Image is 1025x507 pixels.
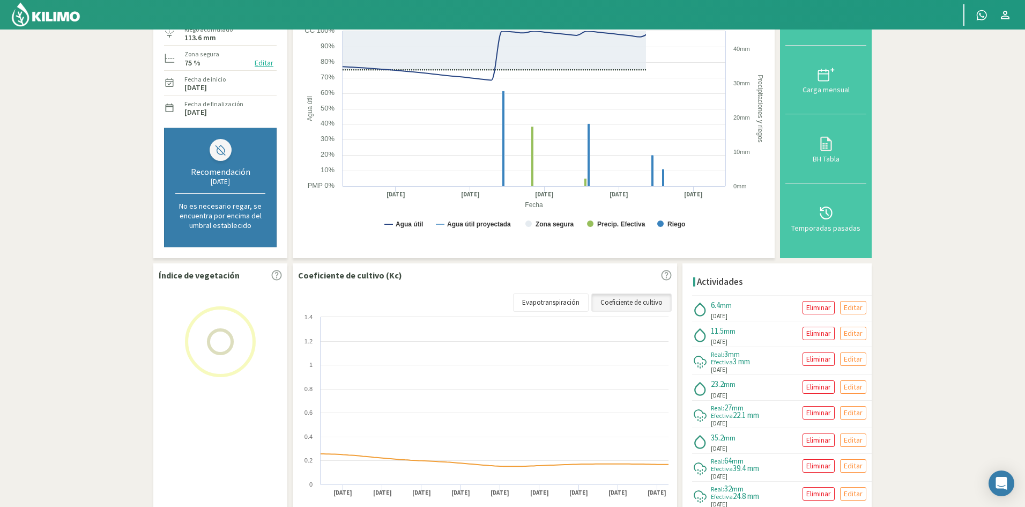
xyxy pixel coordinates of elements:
div: BH Tabla [789,155,863,163]
span: Real: [711,457,724,465]
button: Eliminar [803,301,835,314]
text: [DATE] [412,489,431,497]
span: mm [724,379,736,389]
text: [DATE] [461,190,480,199]
span: mm [732,403,744,413]
div: [DATE] [175,177,265,186]
button: Eliminar [803,380,835,394]
text: 0.4 [304,433,313,440]
span: Efectiva [711,465,733,473]
p: Editar [844,488,863,500]
text: 10mm [733,149,750,155]
span: Efectiva [711,493,733,501]
text: 1.4 [304,314,313,320]
span: mm [732,484,744,494]
button: Temporadas pasadas [785,183,866,253]
a: Coeficiente de cultivo [591,293,672,312]
p: Coeficiente de cultivo (Kc) [298,269,402,282]
p: Eliminar [806,407,831,419]
div: Recomendación [175,166,265,177]
label: Fecha de inicio [184,75,226,84]
p: Editar [844,302,863,314]
p: Eliminar [806,302,831,314]
label: Zona segura [184,49,219,59]
text: CC 100% [304,26,335,34]
text: 50% [321,104,335,112]
span: mm [720,300,732,310]
text: [DATE] [451,489,470,497]
button: Editar [840,352,866,366]
p: Eliminar [806,488,831,500]
button: Editar [840,433,866,447]
text: Agua útil [396,221,423,228]
span: 11.5 [711,326,724,336]
span: Efectiva [711,412,733,420]
text: Precipitaciones y riegos [756,75,764,143]
p: Editar [844,434,863,446]
span: Real: [711,350,724,358]
text: 40mm [733,46,750,52]
p: Editar [844,460,863,472]
label: [DATE] [184,109,207,116]
p: Editar [844,353,863,365]
span: 32 [724,483,732,494]
div: Temporadas pasadas [789,224,863,232]
text: 70% [321,73,335,81]
span: [DATE] [711,391,727,400]
p: Eliminar [806,353,831,365]
span: [DATE] [711,472,727,481]
text: [DATE] [491,489,509,497]
text: Riego [667,221,685,228]
button: Eliminar [803,487,835,501]
button: Editar [840,380,866,394]
p: Índice de vegetación [159,269,240,282]
p: Editar [844,407,863,419]
span: [DATE] [711,365,727,374]
text: PMP 0% [308,181,335,189]
img: Kilimo [11,2,81,27]
text: 30% [321,135,335,143]
text: Agua útil [306,96,314,121]
text: Fecha [525,201,543,209]
text: 20mm [733,114,750,121]
a: Evapotranspiración [513,293,589,312]
text: 10% [321,166,335,174]
span: Efectiva [711,358,733,366]
text: [DATE] [333,489,352,497]
text: [DATE] [569,489,588,497]
text: [DATE] [373,489,392,497]
span: 23.2 [711,379,724,389]
button: Editar [251,57,277,69]
label: 113.6 mm [184,34,216,41]
button: Eliminar [803,352,835,366]
text: [DATE] [608,489,627,497]
span: Real: [711,485,724,493]
span: mm [728,349,740,359]
span: [DATE] [711,337,727,347]
div: Carga mensual [789,86,863,93]
span: 35.2 [711,432,724,443]
div: Open Intercom Messenger [989,471,1014,496]
text: 60% [321,89,335,97]
p: Eliminar [806,434,831,446]
img: Loading... [167,288,274,395]
span: 3 [724,349,728,359]
span: [DATE] [711,312,727,321]
text: Agua útil proyectada [447,221,511,228]
button: Eliminar [803,327,835,340]
span: [DATE] [711,444,727,453]
p: Eliminar [806,460,831,472]
text: 0 [309,481,313,488]
button: BH Tabla [785,114,866,183]
label: Riego acumulado [184,25,233,34]
h4: Actividades [697,277,743,287]
text: [DATE] [530,489,549,497]
text: 0.6 [304,409,313,416]
text: [DATE] [610,190,628,199]
text: Precip. Efectiva [597,221,645,228]
button: Editar [840,406,866,420]
span: mm [724,326,736,336]
text: 30mm [733,80,750,86]
text: [DATE] [684,190,703,199]
span: 39.4 mm [733,463,759,473]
